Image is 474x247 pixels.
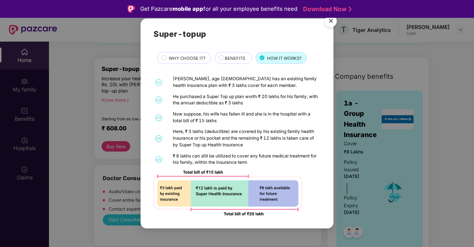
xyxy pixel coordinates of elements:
span: 01 [155,79,162,86]
span: WHY CHOOSE IT? [169,55,205,62]
a: Download Now [303,5,349,13]
div: ₹ 8 lakhs can still be utilized to cover any future medical treatment for his family, within the ... [173,153,319,166]
span: 04 [155,135,162,142]
div: Now suppose, his wife has fallen ill and she is in the hospital with a total bill of ₹ 15 lakhs [173,111,319,124]
div: Here, ₹ 3 lakhs (deductible) are covered by his existing family health insurance or his pocket an... [173,129,319,148]
img: Logo [128,5,135,13]
span: BENEFITS [225,55,245,62]
div: He purchased a Super Top up plan worth ₹ 20 lakhs for his family, with the annual deductible as ₹... [173,94,319,107]
button: Close [320,12,340,32]
span: 05 [155,156,162,163]
span: 03 [155,114,162,121]
img: 92ad5f425632aafc39dd5e75337fe900.png [154,170,302,215]
div: Get Pazcare for all your employee benefits need [140,4,297,13]
div: [PERSON_NAME], age [DEMOGRAPHIC_DATA] has an existing family health insurance plan with ₹ 3 lakhs... [173,76,319,89]
img: Stroke [349,5,352,13]
span: 02 [155,97,162,103]
img: svg+xml;base64,PHN2ZyB4bWxucz0iaHR0cDovL3d3dy53My5vcmcvMjAwMC9zdmciIHdpZHRoPSI1NiIgaGVpZ2h0PSI1Ni... [320,12,341,33]
h2: Super-topup [154,28,320,40]
span: HOW IT WORKS? [267,55,302,62]
strong: mobile app [172,5,203,12]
